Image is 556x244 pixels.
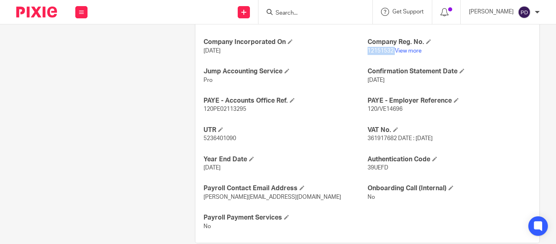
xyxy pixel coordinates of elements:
[368,184,531,193] h4: Onboarding Call (Internal)
[392,9,424,15] span: Get Support
[204,97,367,105] h4: PAYE - Accounts Office Ref.
[204,165,221,171] span: [DATE]
[368,106,403,112] span: 120/VE14696
[204,48,221,54] span: [DATE]
[204,136,236,141] span: 5236401090
[368,77,385,83] span: [DATE]
[368,194,375,200] span: No
[469,8,514,16] p: [PERSON_NAME]
[204,38,367,46] h4: Company Incorporated On
[368,67,531,76] h4: Confirmation Statement Date
[204,184,367,193] h4: Payroll Contact Email Address
[368,136,433,141] span: 361917682 DATE : [DATE]
[204,155,367,164] h4: Year End Date
[518,6,531,19] img: svg%3E
[204,213,367,222] h4: Payroll Payment Services
[16,7,57,18] img: Pixie
[204,126,367,134] h4: UTR
[368,97,531,105] h4: PAYE - Employer Reference
[275,10,348,17] input: Search
[368,165,388,171] span: 39UEFD
[204,77,212,83] span: Pro
[204,224,211,229] span: No
[204,194,341,200] span: [PERSON_NAME][EMAIL_ADDRESS][DOMAIN_NAME]
[368,38,531,46] h4: Company Reg. No.
[368,155,531,164] h4: Authentication Code
[204,67,367,76] h4: Jump Accounting Service
[395,48,422,54] a: View more
[368,126,531,134] h4: VAT No.
[368,48,394,54] span: 12151532
[204,106,246,112] span: 120PE02113295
